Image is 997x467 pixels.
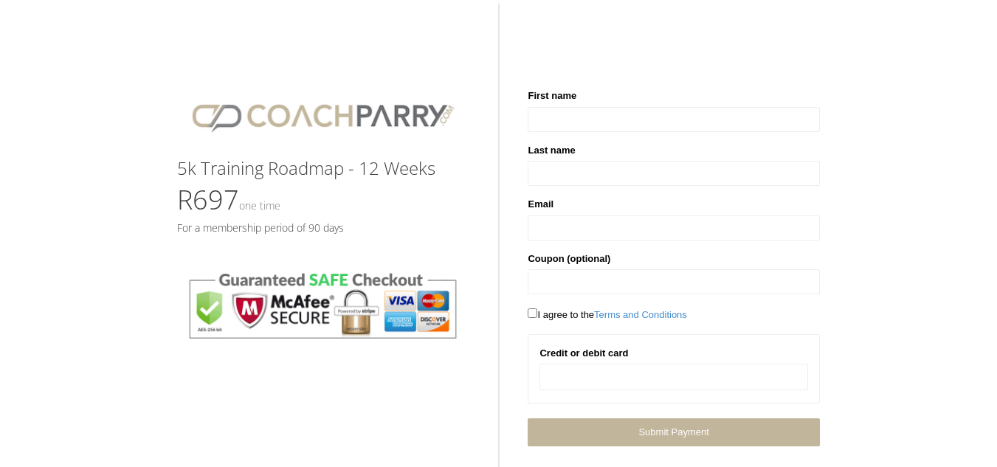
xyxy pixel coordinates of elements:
span: R697 [177,181,280,218]
label: Coupon (optional) [528,252,610,266]
label: Credit or debit card [539,346,628,361]
label: Email [528,197,553,212]
h5: For a membership period of 90 days [177,222,469,233]
span: Submit Payment [638,426,708,437]
label: Last name [528,143,575,158]
iframe: Secure card payment input frame [549,370,798,383]
img: CPlogo.png [177,89,469,144]
small: One time [239,198,280,212]
label: First name [528,89,576,103]
h3: 5k Training Roadmap - 12 Weeks [177,159,469,178]
a: Submit Payment [528,418,819,446]
a: Terms and Conditions [594,309,687,320]
span: I agree to the [528,309,686,320]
